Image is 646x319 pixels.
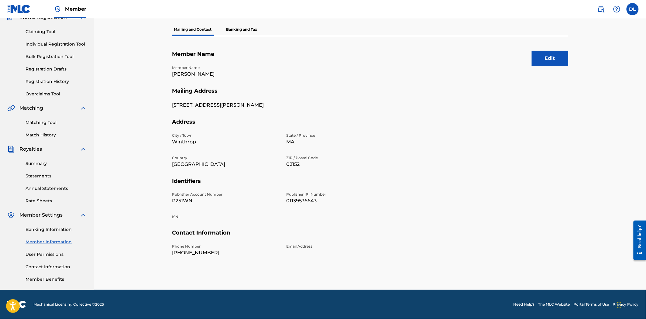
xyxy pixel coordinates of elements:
a: Registration Drafts [26,66,87,72]
h5: Mailing Address [172,87,568,102]
a: Public Search [595,3,607,15]
p: City / Town [172,133,279,138]
p: Publisher IPI Number [286,192,393,197]
a: Registration History [26,78,87,85]
img: MLC Logo [7,5,31,13]
a: Annual Statements [26,185,87,192]
p: [PERSON_NAME] [172,70,279,78]
img: search [597,5,605,13]
p: Country [172,155,279,161]
div: Help [611,3,623,15]
a: Banking Information [26,226,87,233]
p: [PHONE_NUMBER] [172,249,279,256]
img: expand [80,146,87,153]
div: Drag [617,296,621,314]
a: Individual Registration Tool [26,41,87,47]
span: Member Settings [19,211,63,219]
p: Publisher Account Number [172,192,279,197]
img: expand [80,211,87,219]
a: Portal Terms of Use [574,302,609,307]
a: Rate Sheets [26,198,87,204]
a: Bulk Registration Tool [26,53,87,60]
div: User Menu [627,3,639,15]
p: P251WN [172,197,279,204]
p: Member Name [172,65,279,70]
p: 01139536643 [286,197,393,204]
a: Contact Information [26,264,87,270]
img: help [613,5,620,13]
img: expand [80,105,87,112]
a: User Permissions [26,251,87,258]
img: Top Rightsholder [54,5,61,13]
img: Member Settings [7,211,15,219]
img: logo [7,301,26,308]
a: The MLC Website [538,302,570,307]
button: Edit [532,51,568,66]
a: Summary [26,160,87,167]
p: Email Address [286,244,393,249]
p: [STREET_ADDRESS][PERSON_NAME] [172,101,279,109]
h5: Address [172,118,568,133]
p: ISNI [172,214,279,220]
h5: Contact Information [172,229,568,244]
img: Royalties [7,146,15,153]
p: Mailing and Contact [172,23,213,36]
a: Overclaims Tool [26,91,87,97]
h5: Identifiers [172,178,568,192]
p: Phone Number [172,244,279,249]
iframe: Chat Widget [616,290,646,319]
a: Member Benefits [26,276,87,283]
a: Member Information [26,239,87,245]
p: ZIP / Postal Code [286,155,393,161]
p: Banking and Tax [224,23,259,36]
p: Winthrop [172,138,279,146]
a: Need Help? [514,302,535,307]
a: Privacy Policy [613,302,639,307]
p: State / Province [286,133,393,138]
p: 02152 [286,161,393,168]
iframe: Resource Center [629,216,646,265]
p: [GEOGRAPHIC_DATA] [172,161,279,168]
a: Match History [26,132,87,138]
span: Mechanical Licensing Collective © 2025 [33,302,104,307]
a: Matching Tool [26,119,87,126]
a: Claiming Tool [26,29,87,35]
span: Matching [19,105,43,112]
a: Statements [26,173,87,179]
span: Member [65,5,86,12]
img: Matching [7,105,15,112]
span: Royalties [19,146,42,153]
h5: Member Name [172,51,568,65]
p: MA [286,138,393,146]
